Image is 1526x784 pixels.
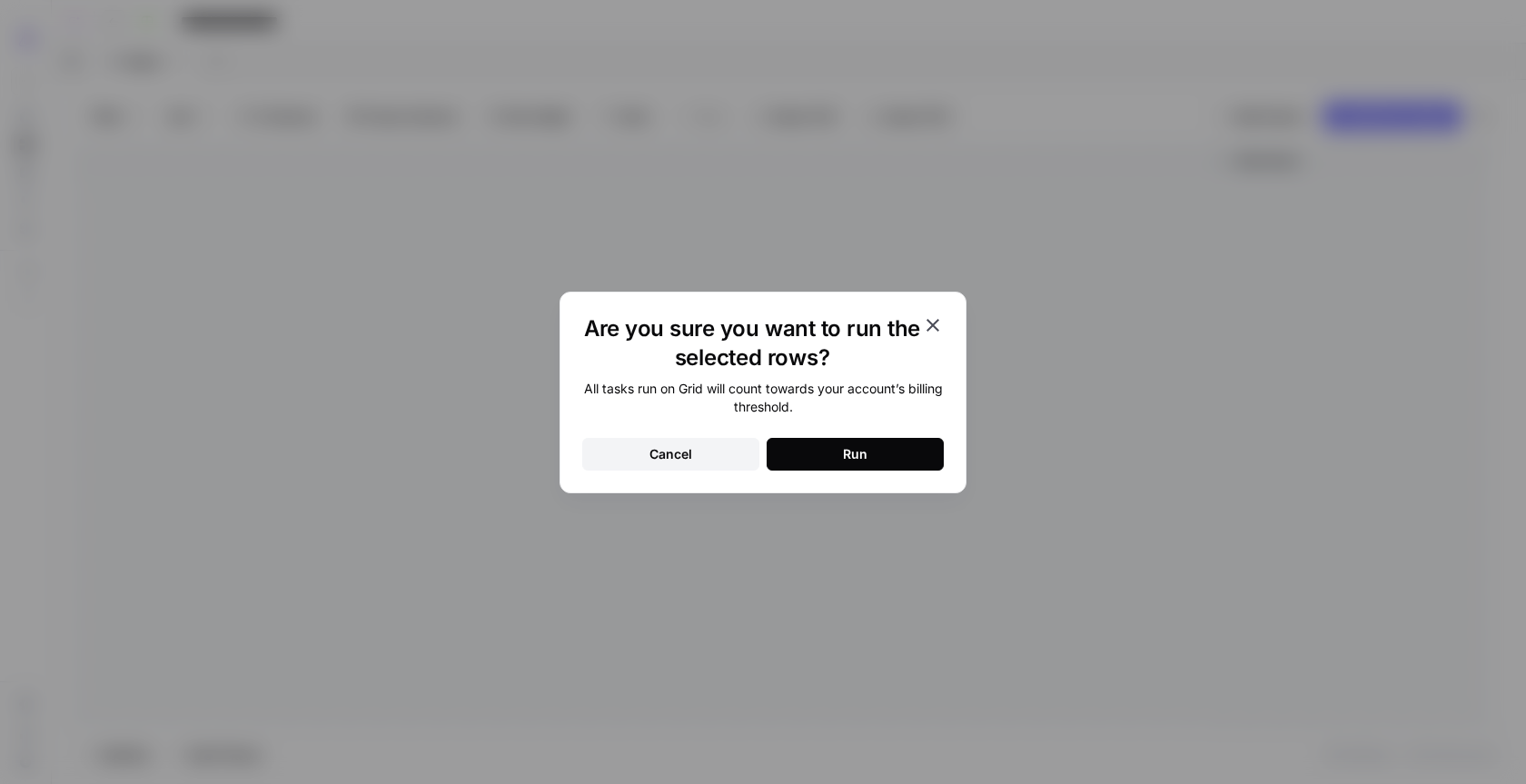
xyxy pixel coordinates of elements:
[767,438,944,471] button: Run
[582,380,944,416] div: All tasks run on Grid will count towards your account’s billing threshold.
[582,438,759,471] button: Cancel
[582,314,922,372] h1: Are you sure you want to run the selected rows?
[649,445,692,463] div: Cancel
[843,445,867,463] div: Run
